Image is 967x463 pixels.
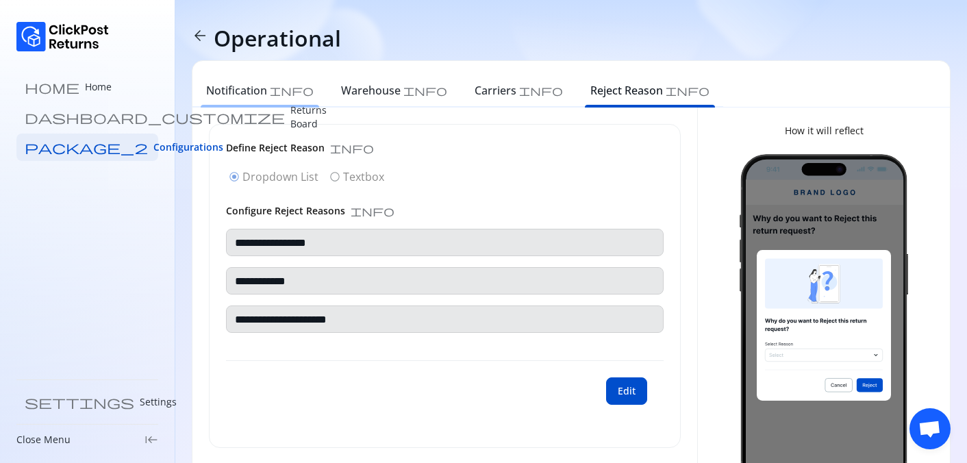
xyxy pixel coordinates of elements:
[25,110,285,124] span: dashboard_customize
[519,85,563,96] span: info
[16,22,109,51] img: Logo
[16,388,158,416] a: settings Settings
[25,140,148,154] span: package_2
[145,433,158,447] span: keyboard_tab_rtl
[140,395,177,409] p: Settings
[16,134,158,161] a: package_2 Configurations
[226,204,345,218] span: Configure Reject Reasons
[403,85,447,96] span: info
[16,73,158,101] a: home Home
[16,103,158,131] a: dashboard_customize Returns Board
[351,205,394,216] span: info
[475,82,516,99] h6: Carriers
[909,408,951,449] div: Open chat
[85,80,112,94] p: Home
[206,82,267,99] h6: Notification
[192,27,208,44] span: arrow_back
[666,85,709,96] span: info
[25,80,79,94] span: home
[606,377,647,405] button: Edit
[16,433,158,447] div: Close Menukeyboard_tab_rtl
[270,85,314,96] span: info
[16,433,71,447] p: Close Menu
[330,142,374,153] span: info
[618,384,636,398] span: Edit
[785,124,864,138] p: How it will reflect
[153,140,223,154] span: Configurations
[226,141,325,155] span: Define Reject Reason
[214,25,341,52] h4: Operational
[25,395,134,409] span: settings
[341,82,401,99] h6: Warehouse
[290,103,327,131] p: Returns Board
[590,82,663,99] h6: Reject Reason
